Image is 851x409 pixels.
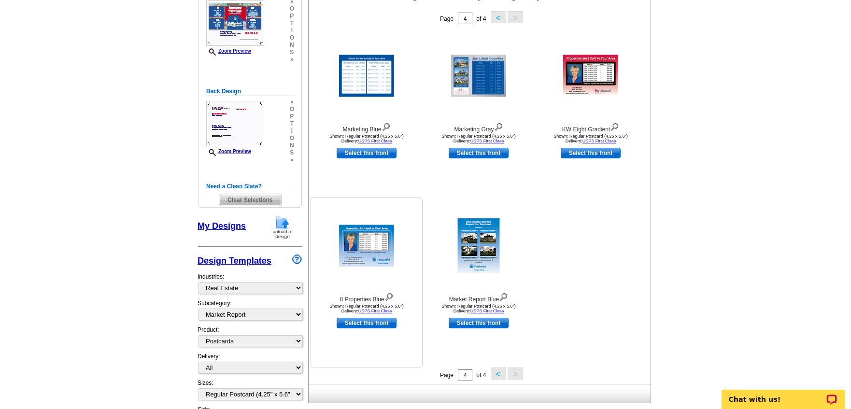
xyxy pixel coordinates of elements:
img: Market Report Blue [458,218,500,273]
div: Delivery: [198,352,302,379]
div: Product: [198,325,302,352]
img: design-wizard-help-icon.png [292,254,302,264]
div: Market Report Blue [425,291,532,304]
div: 8 Properties Blue [313,291,420,304]
img: view design details [494,121,503,131]
button: > [508,11,523,23]
span: o [290,5,294,13]
img: view design details [499,291,508,301]
a: USPS First Class [470,309,504,313]
button: < [491,11,506,23]
span: Page [440,372,454,379]
img: Marketing Gray [451,55,506,97]
span: of 4 [476,372,486,379]
a: Zoom Preview [206,149,251,154]
a: USPS First Class [470,139,504,143]
div: Shown: Regular Postcard (4.25 x 5.6") Delivery: [538,134,644,143]
div: Subcategory: [198,299,302,325]
span: Page [440,15,454,22]
span: o [290,34,294,42]
h5: Back Design [206,87,294,96]
img: Marketing Blue [339,55,394,97]
div: Marketing Gray [425,121,532,134]
h5: Need a Clean Slate? [206,182,294,191]
span: t [290,20,294,27]
button: < [491,367,506,380]
span: o [290,106,294,113]
a: USPS First Class [582,139,616,143]
span: n [290,142,294,149]
a: use this design [561,148,621,158]
a: use this design [449,148,509,158]
span: i [290,127,294,135]
span: » [290,156,294,164]
img: frontsmallthumbnail.jpg [206,0,264,46]
button: > [508,367,523,380]
div: Sizes: [198,379,302,405]
img: KW Eight Gradient [563,55,618,97]
a: use this design [337,318,397,328]
img: upload-design [269,215,295,240]
span: » [290,56,294,63]
div: Shown: Regular Postcard (4.25 x 5.6") Delivery: [313,304,420,313]
div: Marketing Blue [313,121,420,134]
span: Clear Selections [219,194,281,206]
a: use this design [449,318,509,328]
span: p [290,113,294,120]
a: My Designs [198,221,246,231]
span: s [290,149,294,156]
a: USPS First Class [358,309,392,313]
span: t [290,120,294,127]
span: » [290,99,294,106]
span: i [290,27,294,34]
div: Shown: Regular Postcard (4.25 x 5.6") Delivery: [425,304,532,313]
a: USPS First Class [358,139,392,143]
div: Shown: Regular Postcard (4.25 x 5.6") Delivery: [313,134,420,143]
span: p [290,13,294,20]
div: Industries: [198,268,302,299]
span: of 4 [476,15,486,22]
span: o [290,135,294,142]
img: backsmallthumbnail.jpg [206,101,264,146]
a: Design Templates [198,256,271,266]
a: use this design [337,148,397,158]
img: view design details [384,291,394,301]
img: view design details [382,121,391,131]
div: Shown: Regular Postcard (4.25 x 5.6") Delivery: [425,134,532,143]
span: n [290,42,294,49]
a: Zoom Preview [206,48,251,54]
img: view design details [610,121,619,131]
span: s [290,49,294,56]
div: KW Eight Gradient [538,121,644,134]
img: 8 Properties Blue [339,225,394,267]
iframe: LiveChat chat widget [715,379,851,409]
